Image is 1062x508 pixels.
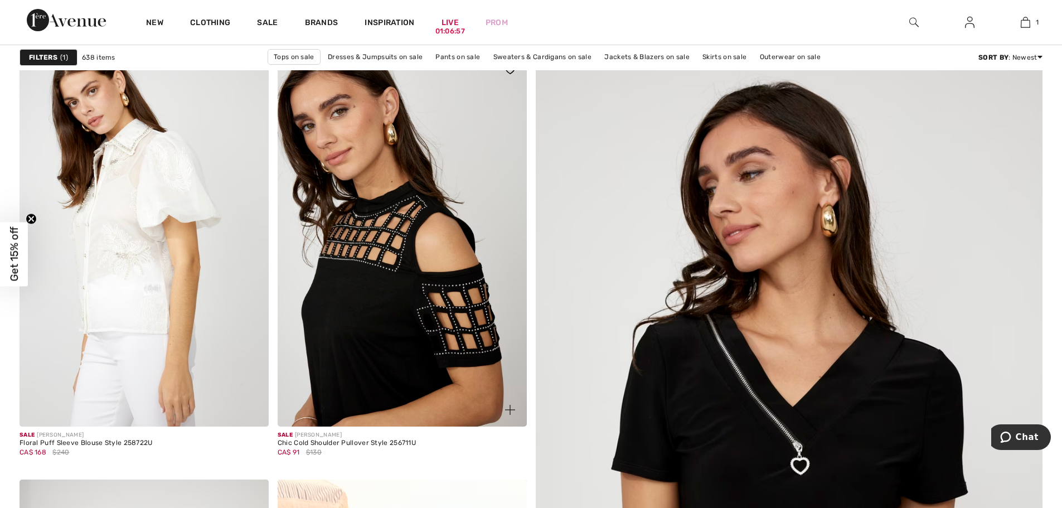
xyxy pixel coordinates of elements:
[306,447,322,457] span: $130
[278,53,527,427] a: Chic Cold Shoulder Pullover Style 256711U. Black
[27,9,106,31] img: 1ère Avenue
[20,448,46,456] span: CA$ 168
[8,227,21,282] span: Get 15% off
[278,432,293,438] span: Sale
[909,16,919,29] img: search the website
[305,18,338,30] a: Brands
[697,50,752,64] a: Skirts on sale
[52,447,69,457] span: $240
[146,18,163,30] a: New
[1021,16,1030,29] img: My Bag
[20,431,153,439] div: [PERSON_NAME]
[435,26,465,37] div: 01:06:57
[278,448,300,456] span: CA$ 91
[82,52,115,62] span: 638 items
[978,54,1008,61] strong: Sort By
[268,49,321,65] a: Tops on sale
[1036,17,1039,27] span: 1
[991,424,1051,452] iframe: Opens a widget where you can chat to one of our agents
[20,432,35,438] span: Sale
[754,50,826,64] a: Outerwear on sale
[430,50,486,64] a: Pants on sale
[257,18,278,30] a: Sale
[60,52,68,62] span: 1
[20,439,153,447] div: Floral Puff Sleeve Blouse Style 258722U
[20,53,269,427] img: Floral Puff Sleeve Blouse Style 258722U. Off White
[956,16,983,30] a: Sign In
[278,439,416,447] div: Chic Cold Shoulder Pullover Style 256711U
[442,17,459,28] a: Live01:06:57
[998,16,1053,29] a: 1
[26,213,37,224] button: Close teaser
[278,431,416,439] div: [PERSON_NAME]
[505,405,515,415] img: plus_v2.svg
[599,50,695,64] a: Jackets & Blazers on sale
[29,52,57,62] strong: Filters
[486,17,508,28] a: Prom
[365,18,414,30] span: Inspiration
[322,50,428,64] a: Dresses & Jumpsuits on sale
[965,16,974,29] img: My Info
[978,52,1042,62] div: : Newest
[190,18,230,30] a: Clothing
[488,50,597,64] a: Sweaters & Cardigans on sale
